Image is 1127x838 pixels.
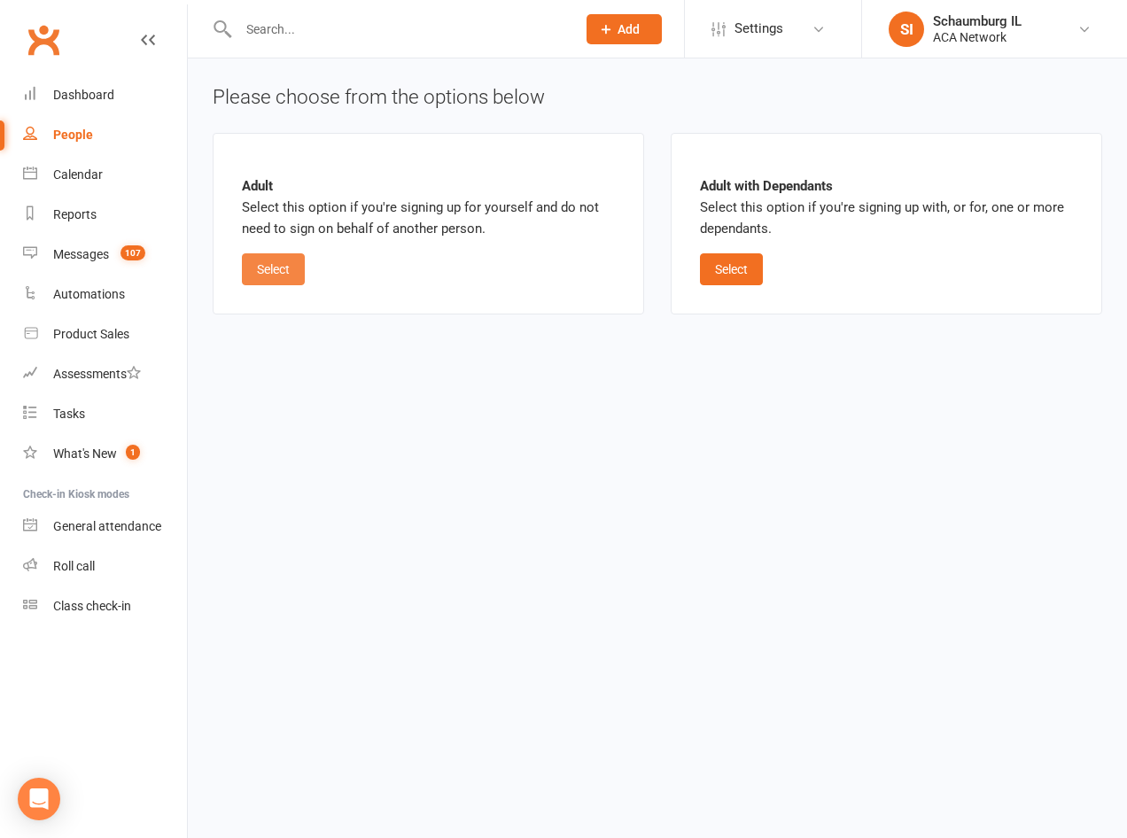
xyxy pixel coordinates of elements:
a: General attendance kiosk mode [23,507,187,547]
div: ACA Network [933,29,1022,45]
span: 107 [120,245,145,260]
a: Assessments [23,354,187,394]
a: Clubworx [21,18,66,62]
a: Roll call [23,547,187,586]
a: Tasks [23,394,187,434]
div: Dashboard [53,88,114,102]
div: People [53,128,93,142]
span: 1 [126,445,140,460]
div: Assessments [53,367,141,381]
div: Please choose from the options below [213,83,1102,112]
a: Automations [23,275,187,314]
span: Add [618,22,640,36]
a: Reports [23,195,187,235]
a: Calendar [23,155,187,195]
button: Add [587,14,662,44]
span: Settings [734,9,783,49]
button: Select [700,253,763,285]
a: Product Sales [23,314,187,354]
div: Product Sales [53,327,129,341]
a: Class kiosk mode [23,586,187,626]
strong: Adult [242,178,273,194]
strong: Adult with Dependants [700,178,833,194]
div: Tasks [53,407,85,421]
div: Calendar [53,167,103,182]
div: What's New [53,446,117,461]
p: Select this option if you're signing up for yourself and do not need to sign on behalf of another... [242,175,615,239]
a: Dashboard [23,75,187,115]
div: SI [889,12,924,47]
div: Automations [53,287,125,301]
div: Schaumburg IL [933,13,1022,29]
div: Reports [53,207,97,221]
button: Select [242,253,305,285]
div: Roll call [53,559,95,573]
a: Messages 107 [23,235,187,275]
div: Messages [53,247,109,261]
input: Search... [233,17,563,42]
a: People [23,115,187,155]
p: Select this option if you're signing up with, or for, one or more dependants. [700,175,1073,239]
div: General attendance [53,519,161,533]
div: Open Intercom Messenger [18,778,60,820]
a: What's New1 [23,434,187,474]
div: Class check-in [53,599,131,613]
